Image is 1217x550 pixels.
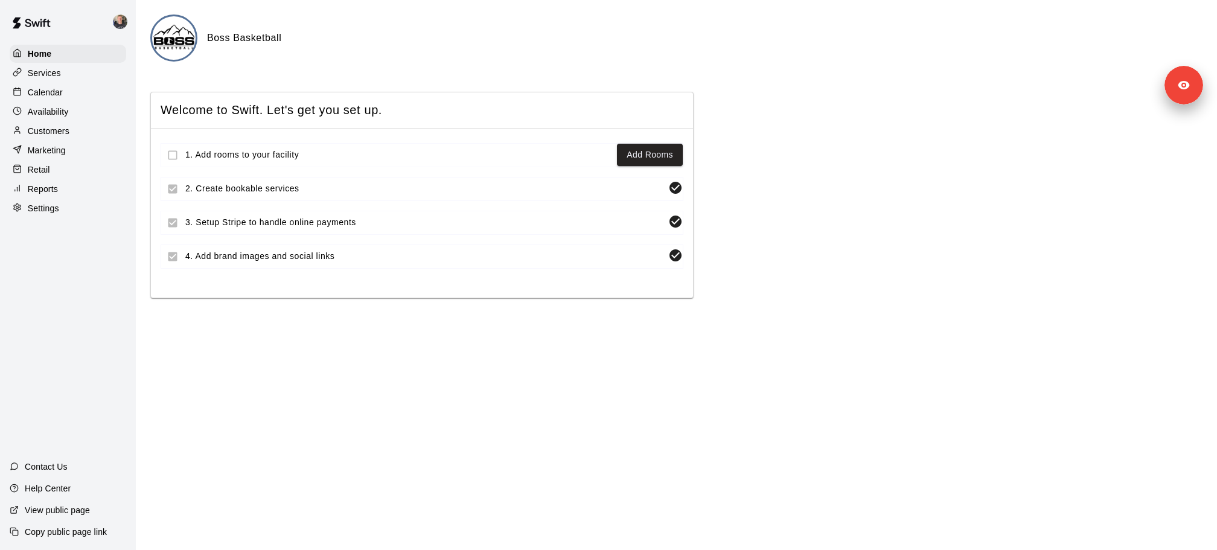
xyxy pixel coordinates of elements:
[28,125,69,137] p: Customers
[185,149,612,161] span: 1. Add rooms to your facility
[28,144,66,156] p: Marketing
[152,16,197,62] img: Boss Basketball logo
[25,482,71,494] p: Help Center
[627,147,673,162] a: Add Rooms
[28,106,69,118] p: Availability
[28,202,59,214] p: Settings
[185,216,663,229] span: 3. Setup Stripe to handle online payments
[10,141,126,159] a: Marketing
[28,164,50,176] p: Retail
[28,67,61,79] p: Services
[28,86,63,98] p: Calendar
[28,48,52,60] p: Home
[25,526,107,538] p: Copy public page link
[185,182,663,195] span: 2. Create bookable services
[161,102,683,118] span: Welcome to Swift. Let's get you set up.
[25,504,90,516] p: View public page
[10,45,126,63] a: Home
[10,64,126,82] a: Services
[10,180,126,198] a: Reports
[28,183,58,195] p: Reports
[10,161,126,179] a: Retail
[113,14,127,29] img: Logan Garvin
[10,103,126,121] a: Availability
[25,461,68,473] p: Contact Us
[10,199,126,217] a: Settings
[110,10,136,34] div: Logan Garvin
[185,250,663,263] span: 4. Add brand images and social links
[10,83,126,101] a: Calendar
[617,144,683,166] button: Add Rooms
[10,122,126,140] a: Customers
[207,30,281,46] h6: Boss Basketball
